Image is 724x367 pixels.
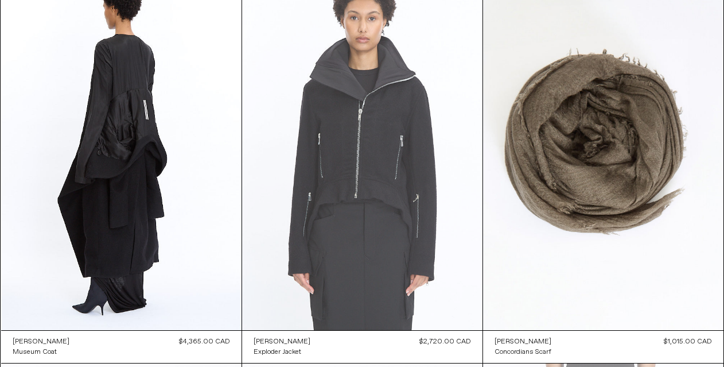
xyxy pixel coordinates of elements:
div: $4,365.00 CAD [179,337,230,347]
div: [PERSON_NAME] [13,337,69,347]
a: Concordians Scarf [495,347,551,357]
a: [PERSON_NAME] [495,337,551,347]
a: Museum Coat [13,347,69,357]
div: [PERSON_NAME] [495,337,551,347]
div: $2,720.00 CAD [419,337,471,347]
a: [PERSON_NAME] [13,337,69,347]
div: $1,015.00 CAD [664,337,712,347]
a: Exploder Jacket [254,347,310,357]
div: Exploder Jacket [254,347,301,357]
div: [PERSON_NAME] [254,337,310,347]
a: [PERSON_NAME] [254,337,310,347]
div: Museum Coat [13,347,57,357]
